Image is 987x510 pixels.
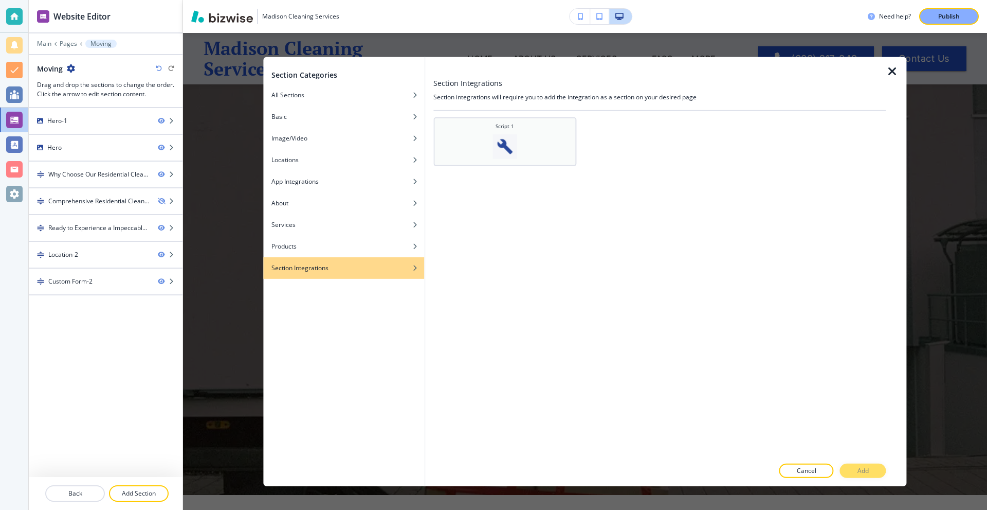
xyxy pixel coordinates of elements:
[271,241,297,251] h4: Products
[433,92,886,101] h4: Section integrations will require you to add the integration as a section on your desired page
[37,198,44,205] img: Drag
[919,8,979,25] button: Publish
[37,63,63,74] h2: Moving
[47,116,67,126] div: Hero-1
[263,105,424,127] button: Basic
[29,162,182,187] div: DragWhy Choose Our Residential Cleaning Services?-1
[37,171,44,178] img: Drag
[271,263,328,272] h4: Section Integrations
[263,127,424,149] button: Image/Video
[48,277,93,286] div: Custom Form-2
[29,242,182,268] div: DragLocation-2
[48,197,150,206] div: Comprehensive Residential Cleaning Services-1
[879,12,911,21] h3: Need help?
[938,12,960,21] p: Publish
[48,170,150,179] div: Why Choose Our Residential Cleaning Services?-1
[271,155,299,164] h4: Locations
[262,12,339,21] h3: Madison Cleaning Services
[271,133,307,143] h4: Image/Video
[60,40,77,47] button: Pages
[37,80,174,99] h3: Drag and drop the sections to change the order. Click the arrow to edit section content.
[29,135,182,161] div: Hero
[48,250,78,259] div: Location-2
[271,112,287,121] h4: Basic
[492,134,517,159] img: SCRIPT_SECTION
[496,122,514,130] h4: Script 1
[46,489,104,498] p: Back
[109,485,169,502] button: Add Section
[779,464,834,478] button: Cancel
[263,257,424,278] button: Section Integrations
[37,251,44,258] img: Drag
[263,170,424,192] button: App Integrations
[37,224,44,232] img: Drag
[48,223,150,233] div: Ready to Experience a Impeccably Clean Home?-1
[263,235,424,257] button: Products
[29,188,182,214] div: DragComprehensive Residential Cleaning Services-1
[85,40,117,48] button: Moving
[271,90,304,99] h4: All Sections
[271,177,319,186] h4: App Integrations
[37,10,49,23] img: editor icon
[263,149,424,170] button: Locations
[191,9,339,24] button: Madison Cleaning Services
[90,40,112,47] p: Moving
[271,220,296,229] h4: Services
[47,143,62,152] div: Hero
[29,215,182,241] div: DragReady to Experience a Impeccably Clean Home?-1
[45,485,105,502] button: Back
[797,466,816,476] p: Cancel
[263,214,424,235] button: Services
[433,117,577,166] div: Script 1SCRIPT_SECTION
[263,192,424,214] button: About
[29,269,182,294] div: DragCustom Form-2
[110,489,168,498] p: Add Section
[37,40,51,47] button: Main
[271,69,337,80] h2: Section Categories
[263,84,424,105] button: All Sections
[191,10,253,23] img: Bizwise Logo
[53,10,111,23] h2: Website Editor
[29,108,182,134] div: Hero-1
[37,278,44,285] img: Drag
[271,198,288,207] h4: About
[433,77,502,88] h3: Section Integrations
